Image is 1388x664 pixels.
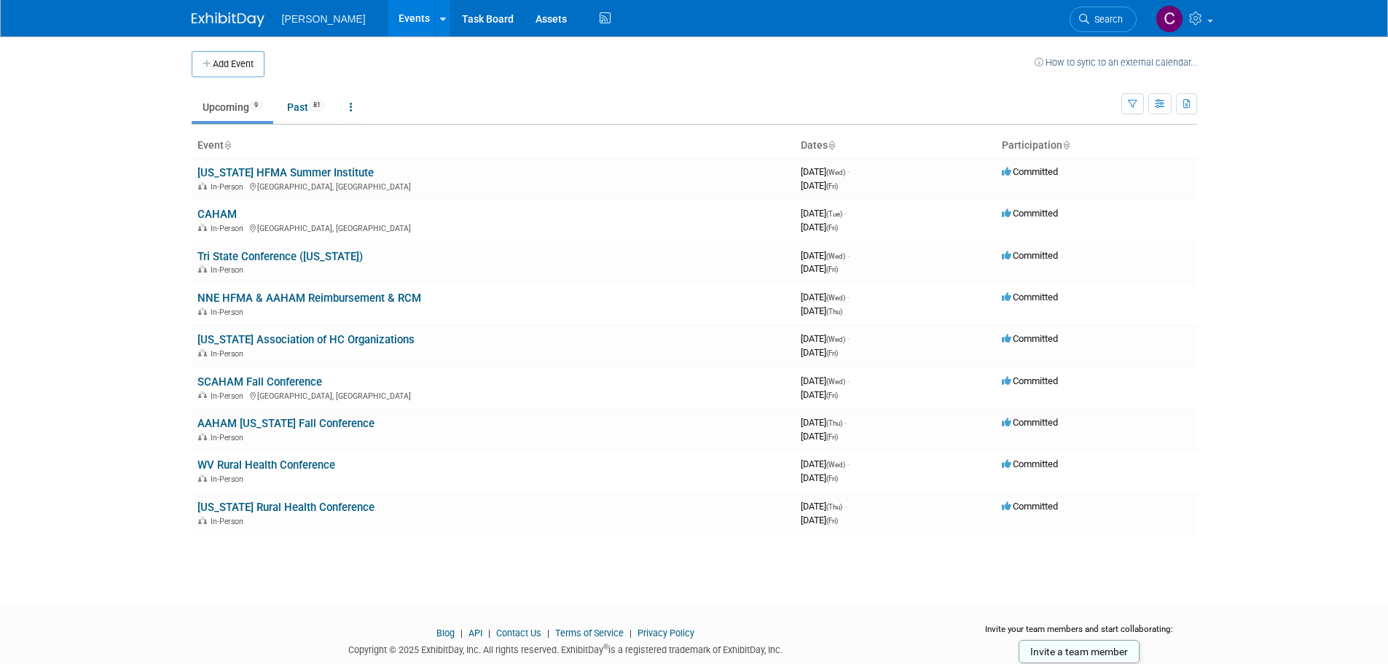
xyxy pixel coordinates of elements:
span: [DATE] [801,389,838,400]
span: [DATE] [801,417,847,428]
span: [DATE] [801,263,838,274]
img: In-Person Event [198,391,207,399]
span: In-Person [211,224,248,233]
a: Contact Us [496,628,541,638]
span: Committed [1002,417,1058,428]
th: Dates [795,133,996,158]
span: Search [1089,14,1123,25]
div: [GEOGRAPHIC_DATA], [GEOGRAPHIC_DATA] [197,389,789,401]
span: (Wed) [826,252,845,260]
span: | [457,628,466,638]
img: In-Person Event [198,308,207,315]
span: - [847,292,850,302]
a: Upcoming9 [192,93,273,121]
span: (Fri) [826,224,838,232]
span: In-Person [211,517,248,526]
a: CAHAM [197,208,237,221]
th: Event [192,133,795,158]
span: (Thu) [826,419,842,427]
span: Committed [1002,292,1058,302]
span: (Fri) [826,433,838,441]
span: (Fri) [826,349,838,357]
span: (Thu) [826,503,842,511]
a: WV Rural Health Conference [197,458,335,472]
span: - [847,458,850,469]
a: Search [1070,7,1137,32]
span: (Wed) [826,335,845,343]
a: Sort by Participation Type [1062,139,1070,151]
a: Invite a team member [1019,640,1140,663]
a: Past81 [276,93,336,121]
span: (Wed) [826,461,845,469]
span: [DATE] [801,347,838,358]
img: Chris Cobb [1156,5,1183,33]
span: | [485,628,494,638]
span: (Fri) [826,517,838,525]
span: (Wed) [826,168,845,176]
img: ExhibitDay [192,12,264,27]
a: [US_STATE] HFMA Summer Institute [197,166,374,179]
span: (Fri) [826,474,838,483]
span: [DATE] [801,515,838,526]
span: - [844,208,847,219]
span: In-Person [211,433,248,442]
span: In-Person [211,265,248,275]
span: Committed [1002,375,1058,386]
span: 81 [309,100,325,111]
span: [DATE] [801,305,842,316]
span: [DATE] [801,431,838,442]
span: [DATE] [801,501,847,512]
span: - [844,417,847,428]
a: Sort by Event Name [224,139,231,151]
span: In-Person [211,308,248,317]
span: Committed [1002,458,1058,469]
span: (Fri) [826,182,838,190]
span: In-Person [211,182,248,192]
button: Add Event [192,51,264,77]
img: In-Person Event [198,433,207,440]
span: [DATE] [801,166,850,177]
span: [DATE] [801,292,850,302]
img: In-Person Event [198,474,207,482]
span: (Tue) [826,210,842,218]
div: Invite your team members and start collaborating: [962,623,1197,645]
span: [DATE] [801,333,850,344]
span: Committed [1002,250,1058,261]
img: In-Person Event [198,265,207,273]
span: [DATE] [801,222,838,233]
a: How to sync to an external calendar... [1035,57,1197,68]
span: (Fri) [826,265,838,273]
a: Privacy Policy [638,628,694,638]
span: [DATE] [801,458,850,469]
div: Copyright © 2025 ExhibitDay, Inc. All rights reserved. ExhibitDay is a registered trademark of Ex... [192,640,941,657]
span: (Wed) [826,378,845,386]
img: In-Person Event [198,349,207,356]
a: Blog [436,628,455,638]
th: Participation [996,133,1197,158]
span: Committed [1002,501,1058,512]
span: Committed [1002,208,1058,219]
span: - [847,166,850,177]
span: In-Person [211,474,248,484]
a: NNE HFMA & AAHAM Reimbursement & RCM [197,292,421,305]
span: In-Person [211,349,248,359]
span: [DATE] [801,180,838,191]
a: AAHAM [US_STATE] Fall Conference [197,417,375,430]
span: | [544,628,553,638]
span: [DATE] [801,375,850,386]
span: 9 [250,100,262,111]
span: (Thu) [826,308,842,316]
sup: ® [603,643,608,651]
div: [GEOGRAPHIC_DATA], [GEOGRAPHIC_DATA] [197,222,789,233]
a: SCAHAM Fall Conference [197,375,322,388]
a: [US_STATE] Rural Health Conference [197,501,375,514]
span: [DATE] [801,472,838,483]
img: In-Person Event [198,517,207,524]
span: | [626,628,635,638]
img: In-Person Event [198,224,207,231]
span: [DATE] [801,250,850,261]
span: [PERSON_NAME] [282,13,366,25]
span: (Fri) [826,391,838,399]
a: Tri State Conference ([US_STATE]) [197,250,363,263]
span: (Wed) [826,294,845,302]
